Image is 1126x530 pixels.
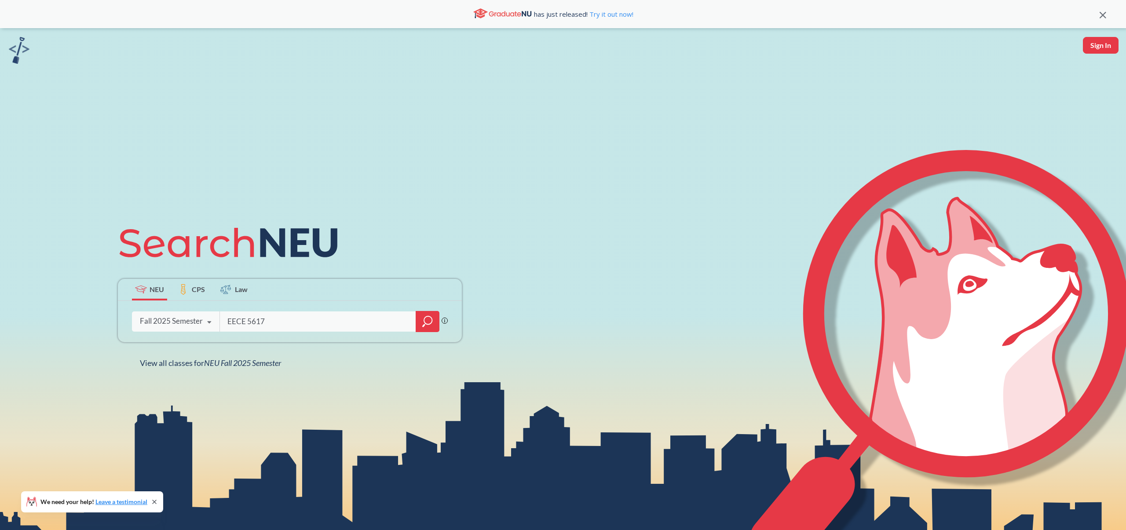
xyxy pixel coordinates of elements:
button: Sign In [1083,37,1119,54]
a: Try it out now! [588,10,633,18]
span: We need your help! [40,499,147,505]
a: Leave a testimonial [95,498,147,505]
span: CPS [192,284,205,294]
div: magnifying glass [416,311,439,332]
span: NEU [150,284,164,294]
a: sandbox logo [9,37,29,66]
span: has just released! [534,9,633,19]
span: Law [235,284,248,294]
span: View all classes for [140,358,281,368]
span: NEU Fall 2025 Semester [204,358,281,368]
svg: magnifying glass [422,315,433,328]
input: Class, professor, course number, "phrase" [227,312,409,331]
img: sandbox logo [9,37,29,64]
div: Fall 2025 Semester [140,316,203,326]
